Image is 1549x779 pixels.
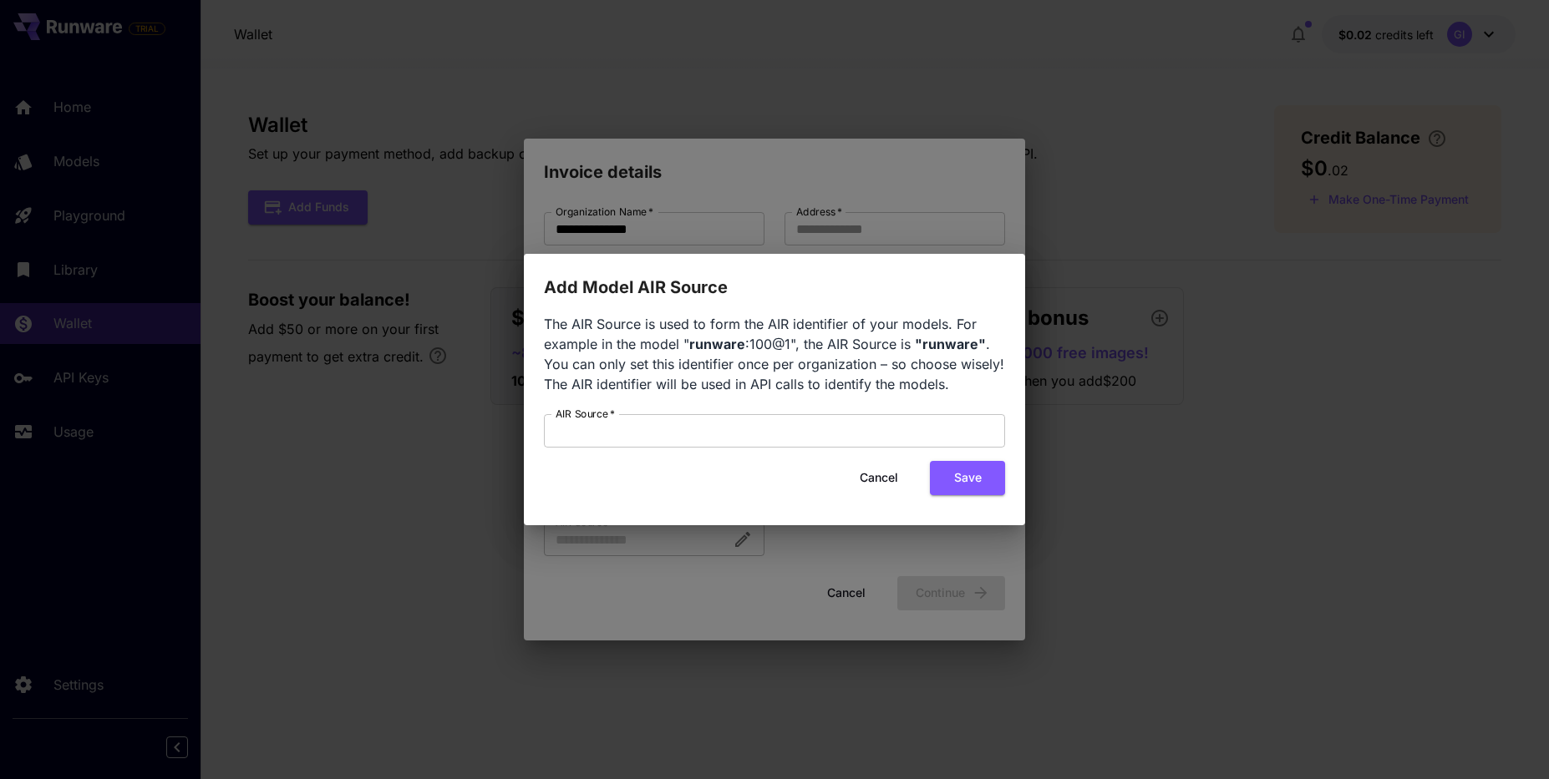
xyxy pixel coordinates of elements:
[841,461,917,495] button: Cancel
[930,461,1005,495] button: Save
[556,407,615,421] label: AIR Source
[915,336,986,352] b: "runware"
[689,336,745,352] b: runware
[544,316,1004,392] span: The AIR Source is used to form the AIR identifier of your models. For example in the model " :100...
[524,254,1025,301] h2: Add Model AIR Source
